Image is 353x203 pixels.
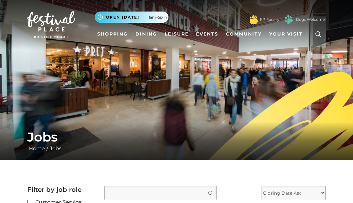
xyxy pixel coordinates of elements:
a: Leisure [162,28,191,40]
span: Your Visit [269,31,303,37]
a: Dogs Welcome! [296,17,326,22]
a: Community [223,28,264,40]
a: Home [27,145,47,151]
a: Dining [133,28,159,40]
span: Open [DATE] [106,14,139,20]
a: FP Family [260,17,279,22]
button: Open [DATE] 11am-5pm [95,12,168,23]
div: / [22,129,331,152]
h2: Filter by job role [27,186,95,193]
a: Your Visit [267,28,308,40]
a: Events [194,28,221,40]
span: 11am-5pm [147,14,167,20]
a: Jobs [48,145,63,151]
img: Festival Place Logo [27,11,75,38]
h1: Jobs [27,129,326,145]
a: Shopping [95,28,130,40]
